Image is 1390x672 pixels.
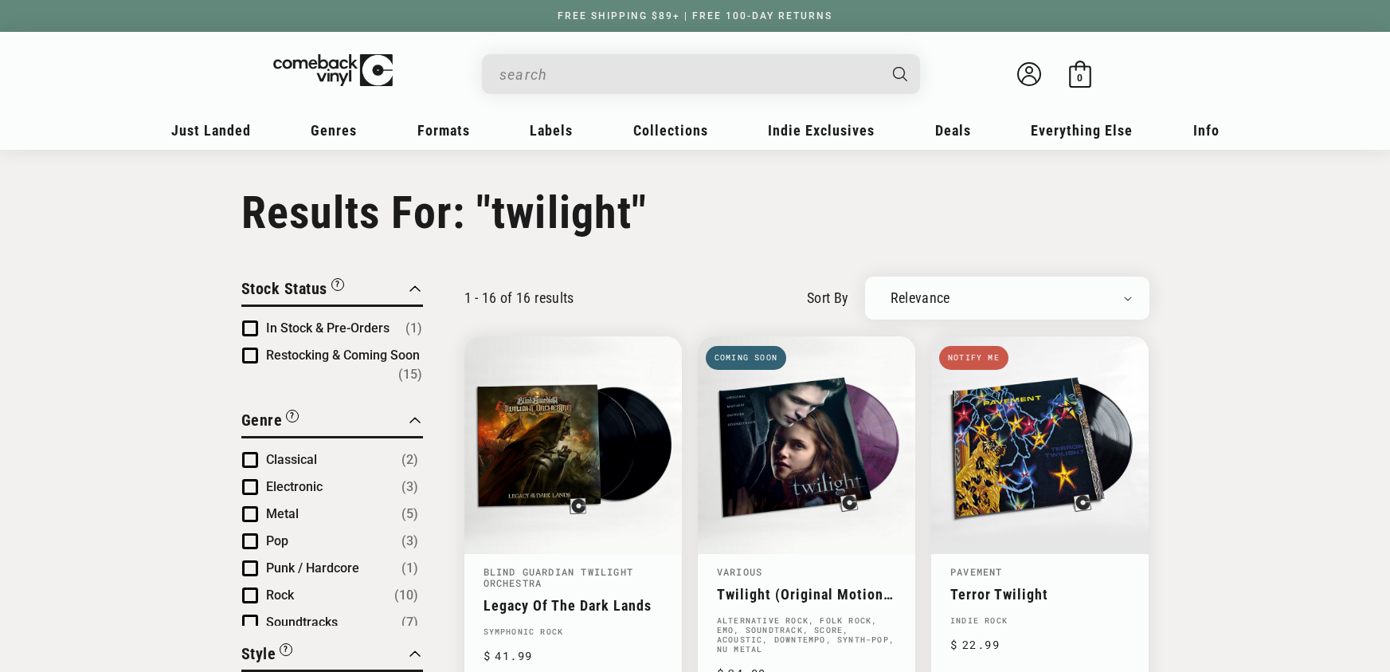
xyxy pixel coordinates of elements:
[717,565,762,578] a: Various
[499,58,877,91] input: search
[401,450,418,470] span: Number of products: (2)
[464,289,574,306] p: 1 - 16 of 16 results
[950,565,1003,578] a: Pavement
[717,586,896,603] a: Twilight (Original Motion Picture Soundtrack)
[266,452,317,467] span: Classical
[1031,122,1133,139] span: Everything Else
[266,479,323,494] span: Electronic
[311,122,357,139] span: Genres
[241,644,276,663] span: Style
[417,122,470,139] span: Formats
[266,533,288,548] span: Pop
[401,505,418,524] span: Number of products: (5)
[266,560,359,576] span: Punk / Hardcore
[266,615,338,630] span: Soundtracks
[394,586,418,605] span: Number of products: (10)
[768,122,875,139] span: Indie Exclusives
[266,348,420,363] span: Restocking & Coming Soon
[241,642,293,670] button: Filter by Style
[935,122,971,139] span: Deals
[398,365,422,384] span: Number of products: (15)
[1193,122,1220,139] span: Info
[266,588,294,603] span: Rock
[1077,72,1083,84] span: 0
[241,408,300,436] button: Filter by Genre
[266,320,390,336] span: In Stock & Pre-Orders
[482,54,920,94] div: Search
[633,122,708,139] span: Collections
[241,279,327,298] span: Stock Status
[401,477,418,497] span: Number of products: (3)
[266,506,299,521] span: Metal
[950,586,1130,603] a: Terror Twilight
[241,187,1149,239] h1: Results For: "twilight"
[241,411,283,430] span: Genre
[241,277,344,305] button: Filter by Stock Status
[401,613,418,632] span: Number of products: (7)
[405,319,422,338] span: Number of products: (1)
[401,559,418,578] span: Number of products: (1)
[401,532,418,551] span: Number of products: (3)
[807,287,849,308] label: sort by
[879,54,922,94] button: Search
[542,10,848,22] a: FREE SHIPPING $89+ | FREE 100-DAY RETURNS
[484,565,634,589] a: Blind Guardian Twilight Orchestra
[484,597,663,614] a: Legacy Of The Dark Lands
[530,122,573,139] span: Labels
[171,122,251,139] span: Just Landed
